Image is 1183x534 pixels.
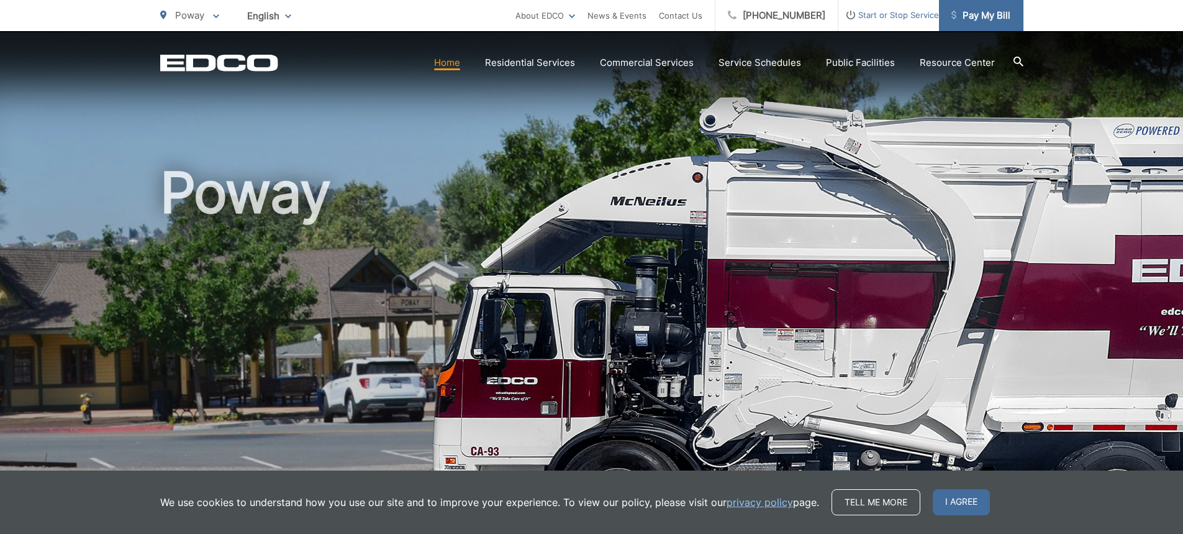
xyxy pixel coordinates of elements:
[175,9,204,21] span: Poway
[485,55,575,70] a: Residential Services
[515,8,575,23] a: About EDCO
[160,495,819,510] p: We use cookies to understand how you use our site and to improve your experience. To view our pol...
[238,5,301,27] span: English
[160,54,278,71] a: EDCD logo. Return to the homepage.
[951,8,1010,23] span: Pay My Bill
[832,489,920,515] a: Tell me more
[587,8,646,23] a: News & Events
[920,55,995,70] a: Resource Center
[600,55,694,70] a: Commercial Services
[826,55,895,70] a: Public Facilities
[727,495,793,510] a: privacy policy
[718,55,801,70] a: Service Schedules
[434,55,460,70] a: Home
[933,489,990,515] span: I agree
[659,8,702,23] a: Contact Us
